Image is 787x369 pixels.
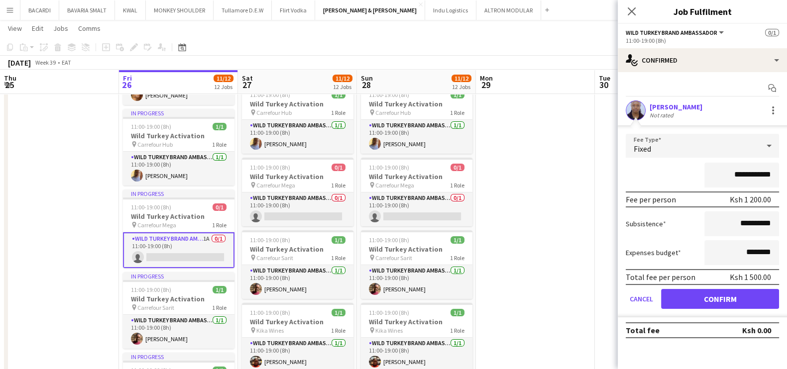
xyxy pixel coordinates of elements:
[272,0,315,20] button: Flirt Vodka
[8,58,31,68] div: [DATE]
[618,48,787,72] div: Confirmed
[123,109,234,185] app-job-card: In progress11:00-19:00 (8h)1/1Wild Turkey Activation Carrefour Hub1 RoleWild Turkey Brand Ambassa...
[242,120,353,154] app-card-role: Wild Turkey Brand Ambassador1/111:00-19:00 (8h)[PERSON_NAME]
[315,0,425,20] button: [PERSON_NAME] & [PERSON_NAME]
[626,325,660,335] div: Total fee
[361,245,472,254] h3: Wild Turkey Activation
[2,79,16,91] span: 25
[256,327,284,334] span: Kika Wines
[450,254,464,262] span: 1 Role
[361,230,472,299] div: 11:00-19:00 (8h)1/1Wild Turkey Activation Carrefour Sarit1 RoleWild Turkey Brand Ambassador1/111:...
[597,79,610,91] span: 30
[332,164,345,171] span: 0/1
[123,212,234,221] h3: Wild Turkey Activation
[450,236,464,244] span: 1/1
[250,164,290,171] span: 11:00-19:00 (8h)
[331,327,345,334] span: 1 Role
[59,0,115,20] button: BAVARIA SMALT
[361,74,373,83] span: Sun
[78,24,101,33] span: Comms
[33,59,58,66] span: Week 39
[20,0,59,20] button: BACARDI
[213,203,226,211] span: 0/1
[730,194,771,204] div: Ksh 1 200.00
[450,91,464,98] span: 1/1
[121,79,132,91] span: 26
[626,272,695,282] div: Total fee per person
[369,91,409,98] span: 11:00-19:00 (8h)
[123,272,234,280] div: In progress
[331,109,345,116] span: 1 Role
[123,272,234,349] app-job-card: In progress11:00-19:00 (8h)1/1Wild Turkey Activation Carrefour Sarit1 RoleWild Turkey Brand Ambas...
[242,74,253,83] span: Sat
[361,85,472,154] div: 11:00-19:00 (8h)1/1Wild Turkey Activation Carrefour Hub1 RoleWild Turkey Brand Ambassador1/111:00...
[250,309,290,316] span: 11:00-19:00 (8h)
[626,219,666,228] label: Subsistence
[242,85,353,154] app-job-card: 11:00-19:00 (8h)1/1Wild Turkey Activation Carrefour Hub1 RoleWild Turkey Brand Ambassador1/111:00...
[137,141,173,148] span: Carrefour Hub
[214,0,272,20] button: Tullamore D.E.W
[250,236,290,244] span: 11:00-19:00 (8h)
[361,120,472,154] app-card-role: Wild Turkey Brand Ambassador1/111:00-19:00 (8h)[PERSON_NAME]
[123,109,234,117] div: In progress
[212,221,226,229] span: 1 Role
[123,74,132,83] span: Fri
[450,309,464,316] span: 1/1
[425,0,476,20] button: Indu Logistics
[650,111,675,119] div: Not rated
[242,172,353,181] h3: Wild Turkey Activation
[375,254,412,262] span: Carrefour Sarit
[361,99,472,108] h3: Wild Turkey Activation
[28,22,47,35] a: Edit
[450,182,464,189] span: 1 Role
[332,309,345,316] span: 1/1
[650,102,702,111] div: [PERSON_NAME]
[626,248,681,257] label: Expenses budget
[131,286,171,293] span: 11:00-19:00 (8h)
[4,74,16,83] span: Thu
[123,131,234,140] h3: Wild Turkey Activation
[242,99,353,108] h3: Wild Turkey Activation
[213,123,226,130] span: 1/1
[123,353,234,361] div: In progress
[331,254,345,262] span: 1 Role
[661,289,779,309] button: Confirm
[361,158,472,226] app-job-card: 11:00-19:00 (8h)0/1Wild Turkey Activation Carrefour Mega1 RoleWild Turkey Brand Ambassador0/111:0...
[242,317,353,326] h3: Wild Turkey Activation
[256,182,295,189] span: Carrefour Mega
[361,265,472,299] app-card-role: Wild Turkey Brand Ambassador1/111:00-19:00 (8h)[PERSON_NAME]
[115,0,146,20] button: KWAL
[333,83,352,91] div: 12 Jobs
[730,272,771,282] div: Ksh 1 500.00
[478,79,493,91] span: 29
[123,189,234,268] app-job-card: In progress11:00-19:00 (8h)0/1Wild Turkey Activation Carrefour Mega1 RoleWild Turkey Brand Ambass...
[212,141,226,148] span: 1 Role
[451,75,471,82] span: 11/12
[333,75,352,82] span: 11/12
[131,123,171,130] span: 11:00-19:00 (8h)
[599,74,610,83] span: Tue
[332,236,345,244] span: 1/1
[137,304,174,311] span: Carrefour Sarit
[332,91,345,98] span: 1/1
[256,254,293,262] span: Carrefour Sarit
[74,22,105,35] a: Comms
[331,182,345,189] span: 1 Role
[634,144,651,154] span: Fixed
[146,0,214,20] button: MONKEY SHOULDER
[369,164,409,171] span: 11:00-19:00 (8h)
[8,24,22,33] span: View
[242,265,353,299] app-card-role: Wild Turkey Brand Ambassador1/111:00-19:00 (8h)[PERSON_NAME]
[361,172,472,181] h3: Wild Turkey Activation
[32,24,43,33] span: Edit
[375,109,411,116] span: Carrefour Hub
[4,22,26,35] a: View
[214,83,233,91] div: 12 Jobs
[626,29,725,36] button: Wild Turkey Brand Ambassador
[242,230,353,299] app-job-card: 11:00-19:00 (8h)1/1Wild Turkey Activation Carrefour Sarit1 RoleWild Turkey Brand Ambassador1/111:...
